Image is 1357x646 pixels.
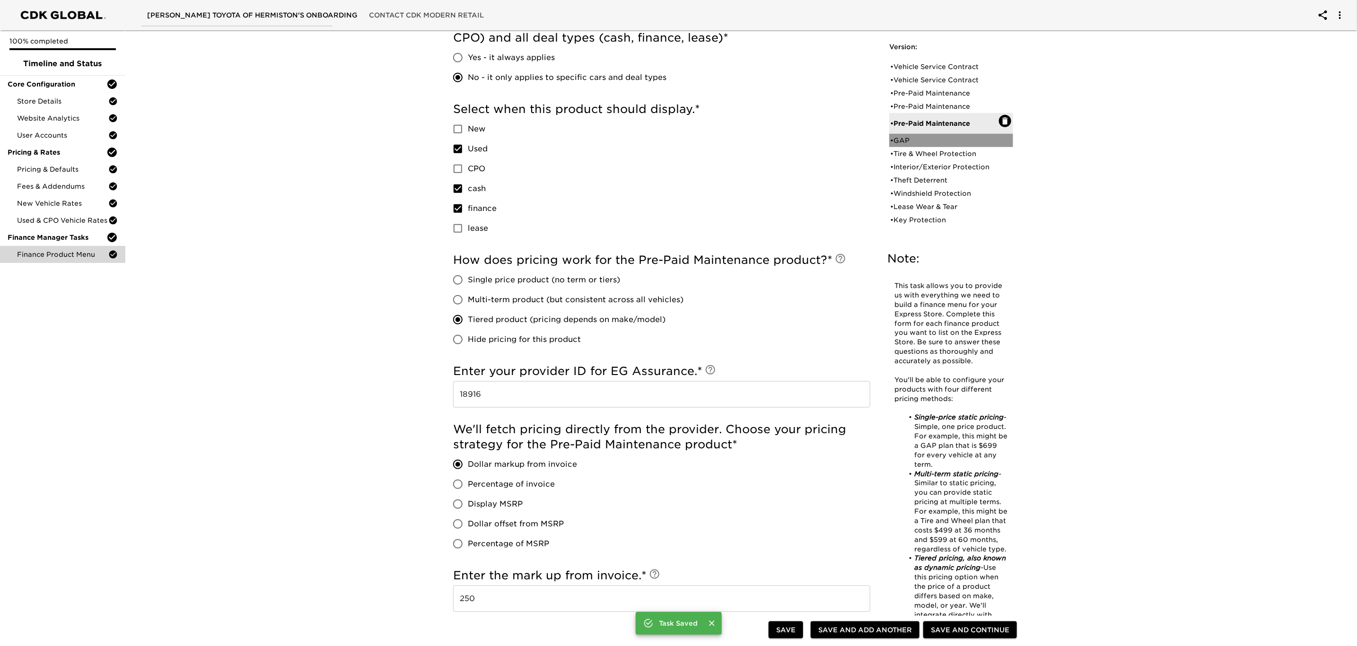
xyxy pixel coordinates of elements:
span: New Vehicle Rates [17,199,108,208]
span: cash [468,183,486,194]
p: This task allows you to provide us with everything we need to build a finance menu for your Expre... [894,281,1008,366]
span: Display MSRP [468,498,523,510]
div: •Theft Deterrent [889,174,1013,187]
span: Save [776,624,796,636]
span: Pricing & Defaults [17,165,108,174]
span: Used & CPO Vehicle Rates [17,216,108,225]
span: Dollar markup from invoice [468,459,577,470]
em: Single-price static pricing [914,413,1004,421]
div: • Vehicle Service Contract [890,75,999,85]
h5: Enter your provider ID for EG Assurance. [453,364,870,379]
span: User Accounts [17,131,108,140]
div: •Pre-Paid Maintenance [889,87,1013,100]
h6: Version: [889,42,1013,52]
em: - [981,564,983,571]
button: account of current user [1312,4,1334,26]
span: Save and Continue [931,624,1009,636]
span: Tiered product (pricing depends on make/model) [468,314,665,325]
span: Dollar offset from MSRP [468,518,564,530]
div: • Tire & Wheel Protection [890,149,999,158]
div: Task Saved [659,615,698,632]
button: Save [769,621,803,639]
span: lease [468,223,488,234]
div: • Vehicle Service Contract [890,62,999,71]
span: Timeline and Status [8,58,118,70]
span: Save and Add Another [818,624,912,636]
span: Percentage of invoice [468,479,555,490]
p: You'll be able to configure your products with four different pricing methods: [894,375,1008,404]
span: Single price product (no term or tiers) [468,274,620,286]
em: Multi-term static pricing [914,470,998,478]
div: • Interior/Exterior Protection [890,162,999,172]
span: Used [468,143,488,155]
input: Example: 012B23 [453,381,870,408]
div: • Pre-Paid Maintenance [890,102,999,111]
span: Yes - it always applies [468,52,555,63]
div: •Interior/Exterior Protection [889,160,1013,174]
div: •Windshield Protection [889,187,1013,200]
div: •Key Protection [889,213,1013,227]
div: •Pre-Paid Maintenance [889,100,1013,113]
div: •GAP [889,134,1013,147]
div: • Key Protection [890,215,999,225]
li: - Simple, one price product. For example, this might be a GAP plan that is $699 for every vehicle... [904,413,1008,469]
span: Finance Product Menu [17,250,108,259]
li: Similar to static pricing, you can provide static pricing at multiple terms. For example, this mi... [904,470,1008,554]
span: Contact CDK Modern Retail [369,9,484,21]
button: Delete: Pre-Paid Maintenance [999,115,1011,127]
div: •Vehicle Service Contract [889,73,1013,87]
div: •Tire & Wheel Protection [889,147,1013,160]
span: Percentage of MSRP [468,538,549,550]
div: • Pre-Paid Maintenance [890,88,999,98]
button: account of current user [1329,4,1351,26]
span: Core Configuration [8,79,106,89]
h5: Note: [887,251,1015,266]
div: •Lease Wear & Tear [889,200,1013,213]
div: •Vehicle Service Contract [889,60,1013,73]
h5: Select when this product should display. [453,102,870,117]
button: Close [706,617,718,629]
div: • Theft Deterrent [890,175,999,185]
span: Store Details [17,96,108,106]
span: CPO [468,163,485,175]
div: • Windshield Protection [890,189,999,198]
div: • Lease Wear & Tear [890,202,999,211]
em: - [998,470,1001,478]
span: finance [468,203,497,214]
span: Hide pricing for this product [468,334,581,345]
span: No - it only applies to specific cars and deal types [468,72,666,83]
span: Finance Manager Tasks [8,233,106,242]
h5: We'll fetch pricing directly from the provider. Choose your pricing strategy for the Pre-Paid Mai... [453,422,870,452]
p: 100% completed [9,36,116,46]
span: Multi-term product (but consistent across all vehicles) [468,294,683,306]
div: • Pre-Paid Maintenance [890,119,999,128]
span: Fees & Addendums [17,182,108,191]
span: [PERSON_NAME] Toyota of Hermiston's Onboarding [147,9,358,21]
div: • GAP [890,136,999,145]
h5: Enter the mark up from invoice. [453,568,870,583]
em: Tiered pricing, also known as dynamic pricing [914,555,1008,572]
button: Save and Continue [923,621,1017,639]
button: Save and Add Another [811,621,919,639]
span: Website Analytics [17,113,108,123]
h5: How does pricing work for the Pre-Paid Maintenance product? [453,253,870,268]
span: New [468,123,485,135]
div: •Pre-Paid Maintenance [889,113,1013,134]
span: Pricing & Rates [8,148,106,157]
input: Example: +$1000 [453,585,870,612]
